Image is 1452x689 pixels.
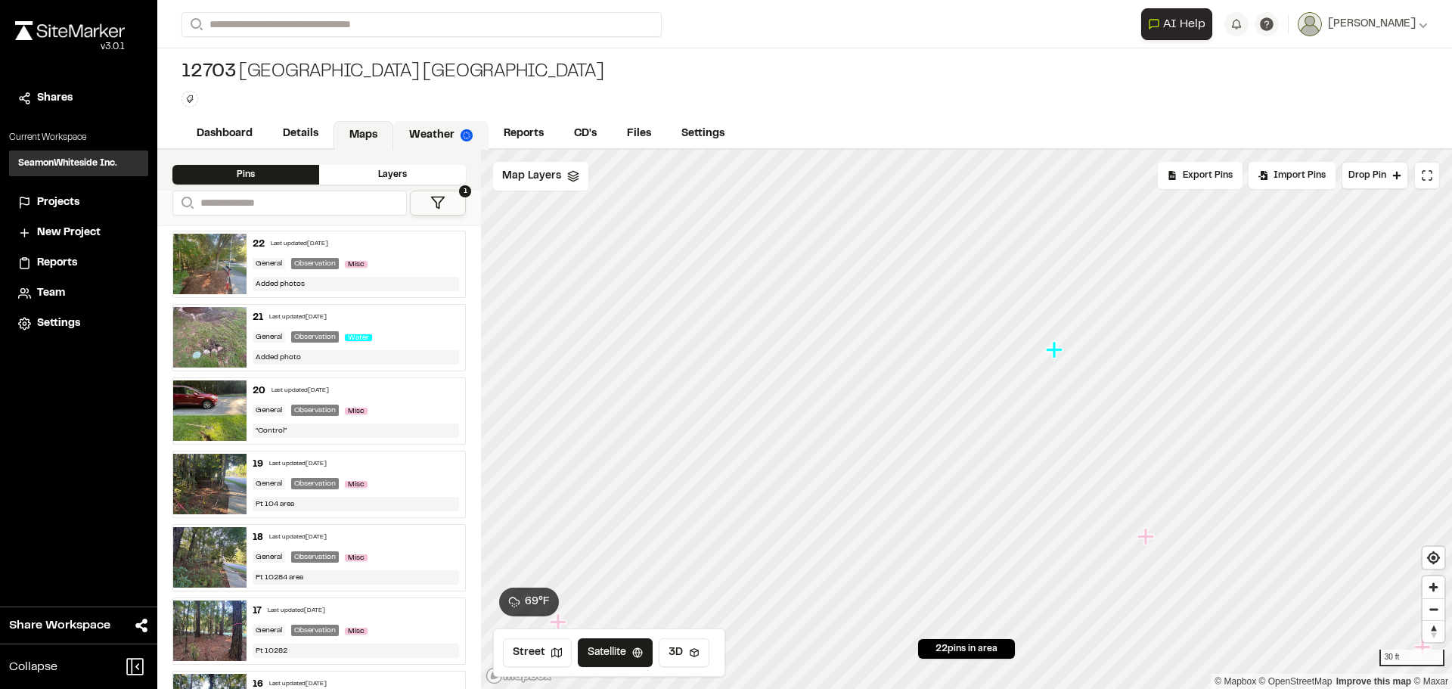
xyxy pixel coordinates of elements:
div: Observation [291,551,339,563]
div: Map marker [1414,638,1434,657]
div: General [253,478,285,489]
div: No pins available to export [1158,162,1243,189]
canvas: Map [481,150,1452,689]
a: Reports [18,255,139,272]
div: Pt 104 area [253,497,460,511]
div: 22 [253,237,265,251]
div: Map marker [1137,527,1157,547]
div: Pins [172,165,319,185]
img: file [173,601,247,661]
div: Last updated [DATE] [269,680,327,689]
a: Shares [18,90,139,107]
span: 12703 [181,61,236,85]
div: Layers [319,165,466,185]
a: Maps [334,121,393,150]
div: Open AI Assistant [1141,8,1218,40]
div: Observation [291,331,339,343]
div: Added photo [253,350,460,365]
span: Find my location [1423,547,1444,569]
div: General [253,405,285,416]
div: Observation [291,405,339,416]
div: 30 ft [1379,650,1444,666]
a: Map feedback [1336,676,1411,687]
button: Search [172,191,200,216]
span: Misc [345,554,368,561]
div: Added photos [253,277,460,291]
span: Projects [37,194,79,211]
a: CD's [559,119,612,148]
img: file [173,380,247,441]
div: Import Pins into your project [1249,162,1336,189]
div: Last updated [DATE] [269,313,327,322]
a: Settings [666,119,740,148]
span: 1 [459,185,471,197]
a: Files [612,119,666,148]
span: AI Help [1163,15,1205,33]
span: Collapse [9,658,57,676]
div: Last updated [DATE] [269,533,327,542]
span: [PERSON_NAME] [1328,16,1416,33]
a: Team [18,285,139,302]
span: New Project [37,225,101,241]
button: Street [503,638,572,667]
a: New Project [18,225,139,241]
div: Last updated [DATE] [271,386,329,396]
span: Water [345,334,372,341]
button: Satellite [578,638,653,667]
div: Map marker [1046,340,1066,360]
button: Open AI Assistant [1141,8,1212,40]
div: Last updated [DATE] [269,460,327,469]
span: Reports [37,255,77,272]
img: file [173,307,247,368]
button: [PERSON_NAME] [1298,12,1428,36]
span: Map Layers [502,168,561,185]
button: Reset bearing to north [1423,620,1444,642]
span: 69 ° F [525,594,550,610]
a: Details [268,119,334,148]
div: General [253,625,285,636]
span: Drop Pin [1348,169,1386,182]
a: Dashboard [181,119,268,148]
div: Pt 10282 [253,644,460,658]
span: Misc [345,408,368,414]
img: User [1298,12,1322,36]
button: Zoom in [1423,576,1444,598]
button: 69°F [499,588,559,616]
div: Last updated [DATE] [271,240,328,249]
span: Share Workspace [9,616,110,635]
div: [GEOGRAPHIC_DATA] [GEOGRAPHIC_DATA] [181,61,603,85]
span: Misc [345,628,368,635]
img: file [173,527,247,588]
a: Weather [393,121,489,150]
span: Reset bearing to north [1423,621,1444,642]
span: Misc [345,481,368,488]
a: OpenStreetMap [1259,676,1333,687]
a: Mapbox [1215,676,1256,687]
span: Settings [37,315,80,332]
div: Observation [291,478,339,489]
span: Team [37,285,65,302]
a: Settings [18,315,139,332]
span: Import Pins [1274,169,1326,182]
div: Oh geez...please don't... [15,40,125,54]
div: General [253,551,285,563]
button: 1 [410,191,466,216]
div: General [253,258,285,269]
button: 3D [659,638,709,667]
img: file [173,454,247,514]
img: rebrand.png [15,21,125,40]
img: precipai.png [461,129,473,141]
img: file [173,234,247,294]
a: Projects [18,194,139,211]
div: “Control” [253,424,460,438]
button: Zoom out [1423,598,1444,620]
div: 21 [253,311,263,324]
a: Reports [489,119,559,148]
h3: SeamonWhiteside Inc. [18,157,117,170]
span: Export Pins [1183,169,1233,182]
span: Shares [37,90,73,107]
span: 22 pins in area [935,642,997,656]
div: Observation [291,258,339,269]
div: Map marker [550,613,569,632]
